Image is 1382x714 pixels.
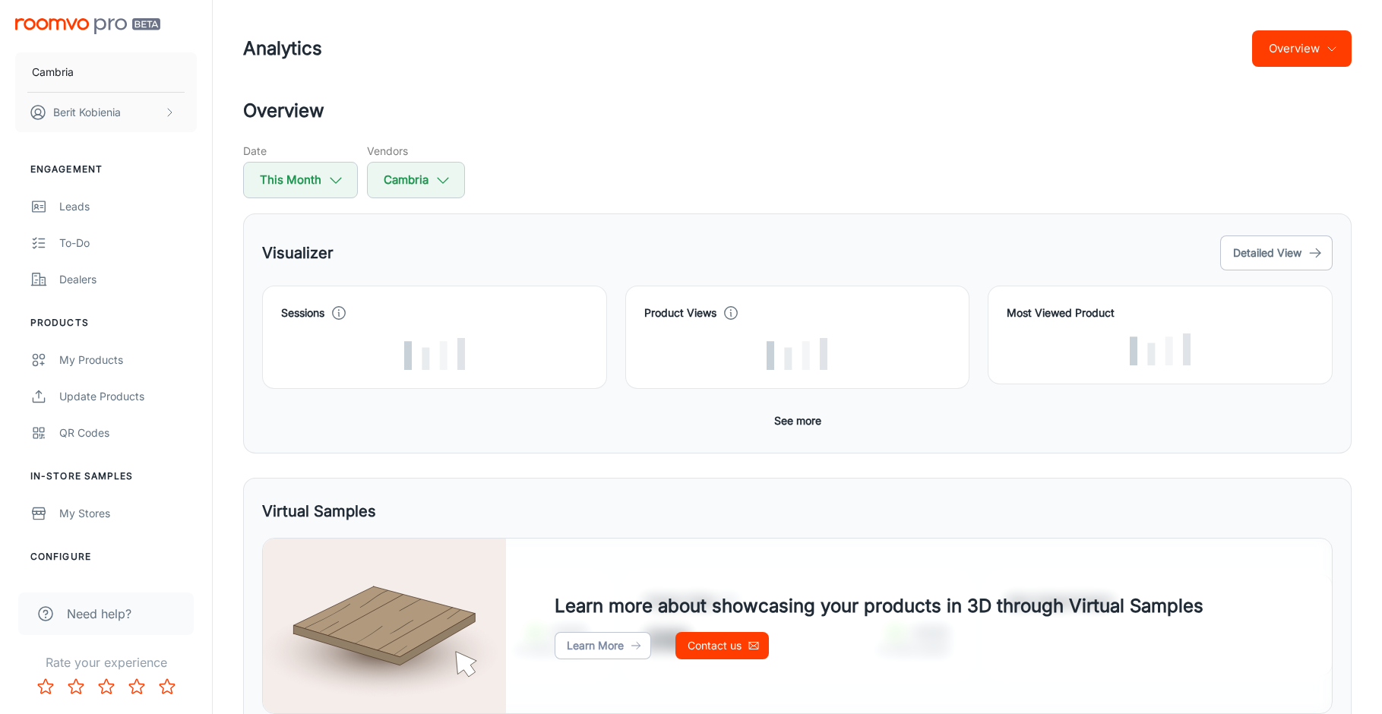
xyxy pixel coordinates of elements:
[30,671,61,702] button: Rate 1 star
[59,198,197,215] div: Leads
[243,97,1352,125] h2: Overview
[1220,235,1333,270] button: Detailed View
[281,305,324,321] h4: Sessions
[32,64,74,81] p: Cambria
[243,162,358,198] button: This Month
[59,352,197,368] div: My Products
[367,143,465,159] h5: Vendors
[767,338,827,370] img: Loading
[644,305,716,321] h4: Product Views
[59,505,197,522] div: My Stores
[675,632,769,659] a: Contact us
[59,425,197,441] div: QR Codes
[67,605,131,623] span: Need help?
[152,671,182,702] button: Rate 5 star
[59,388,197,405] div: Update Products
[91,671,122,702] button: Rate 3 star
[12,653,200,671] p: Rate your experience
[555,632,651,659] a: Learn More
[262,242,334,264] h5: Visualizer
[1007,305,1314,321] h4: Most Viewed Product
[262,500,376,523] h5: Virtual Samples
[15,52,197,92] button: Cambria
[243,143,358,159] h5: Date
[243,35,322,62] h1: Analytics
[59,235,197,251] div: To-do
[555,592,1203,620] h4: Learn more about showcasing your products in 3D through Virtual Samples
[53,104,121,121] p: Berit Kobienia
[404,338,465,370] img: Loading
[15,93,197,132] button: Berit Kobienia
[61,671,91,702] button: Rate 2 star
[1252,30,1352,67] button: Overview
[367,162,465,198] button: Cambria
[768,407,827,434] button: See more
[59,271,197,288] div: Dealers
[122,671,152,702] button: Rate 4 star
[15,18,160,34] img: Roomvo PRO Beta
[1130,333,1191,365] img: Loading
